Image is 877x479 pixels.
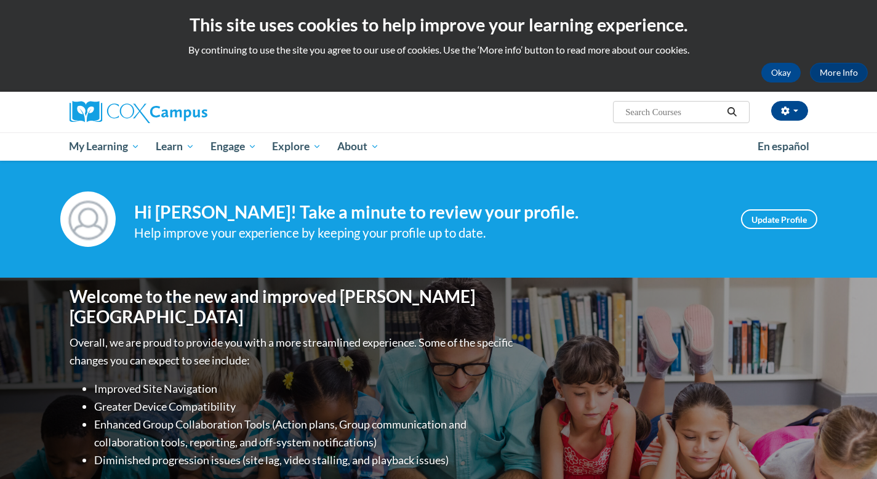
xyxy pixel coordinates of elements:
[156,139,194,154] span: Learn
[70,286,516,328] h1: Welcome to the new and improved [PERSON_NAME][GEOGRAPHIC_DATA]
[750,134,817,159] a: En español
[94,451,516,469] li: Diminished progression issues (site lag, video stalling, and playback issues)
[62,132,148,161] a: My Learning
[70,101,303,123] a: Cox Campus
[810,63,868,83] a: More Info
[337,139,379,154] span: About
[329,132,387,161] a: About
[9,12,868,37] h2: This site uses cookies to help improve your learning experience.
[9,43,868,57] p: By continuing to use the site you agree to our use of cookies. Use the ‘More info’ button to read...
[771,101,808,121] button: Account Settings
[134,202,723,223] h4: Hi [PERSON_NAME]! Take a minute to review your profile.
[761,63,801,83] button: Okay
[134,223,723,243] div: Help improve your experience by keeping your profile up to date.
[758,140,809,153] span: En español
[741,209,817,229] a: Update Profile
[94,380,516,398] li: Improved Site Navigation
[70,101,207,123] img: Cox Campus
[828,430,867,469] iframe: Button to launch messaging window
[272,139,321,154] span: Explore
[148,132,202,161] a: Learn
[69,139,140,154] span: My Learning
[51,132,827,161] div: Main menu
[210,139,257,154] span: Engage
[202,132,265,161] a: Engage
[624,105,723,119] input: Search Courses
[723,105,741,119] button: Search
[94,416,516,451] li: Enhanced Group Collaboration Tools (Action plans, Group communication and collaboration tools, re...
[70,334,516,369] p: Overall, we are proud to provide you with a more streamlined experience. Some of the specific cha...
[60,191,116,247] img: Profile Image
[264,132,329,161] a: Explore
[94,398,516,416] li: Greater Device Compatibility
